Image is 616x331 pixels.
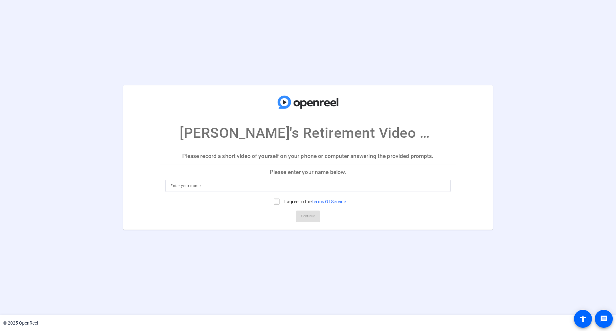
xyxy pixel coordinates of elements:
[600,315,608,323] mat-icon: message
[579,315,587,323] mat-icon: accessibility
[283,198,346,205] label: I agree to the
[312,199,346,204] a: Terms Of Service
[160,148,456,164] p: Please record a short video of yourself on your phone or computer answering the provided prompts.
[170,182,446,190] input: Enter your name
[180,122,436,144] p: [PERSON_NAME]'s Retirement Video Submissions
[3,320,38,327] div: © 2025 OpenReel
[160,164,456,179] p: Please enter your name below.
[276,91,340,113] img: company-logo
